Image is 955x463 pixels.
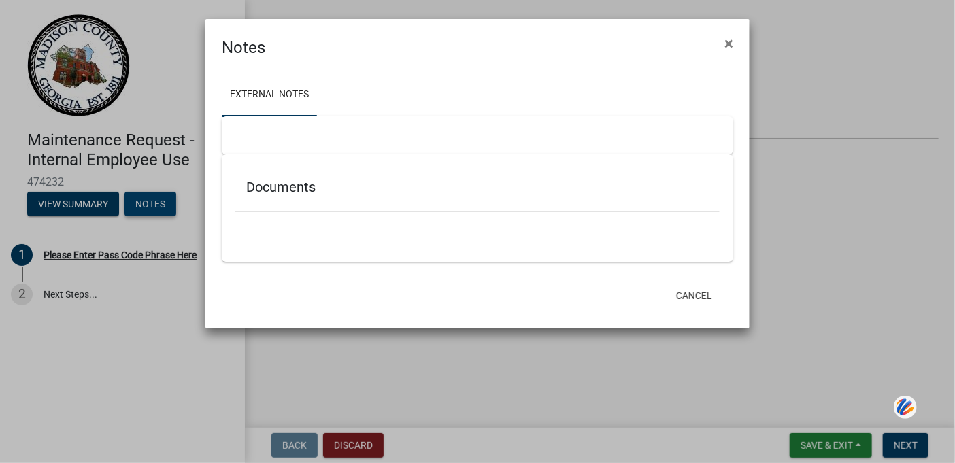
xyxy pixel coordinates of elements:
h4: Notes [222,35,265,60]
button: Cancel [665,284,723,308]
img: svg+xml;base64,PHN2ZyB3aWR0aD0iNDQiIGhlaWdodD0iNDQiIHZpZXdCb3g9IjAgMCA0NCA0NCIgZmlsbD0ibm9uZSIgeG... [894,394,917,419]
a: External Notes [222,73,317,117]
button: Close [714,24,744,63]
span: × [724,34,733,53]
h5: Documents [246,179,709,195]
